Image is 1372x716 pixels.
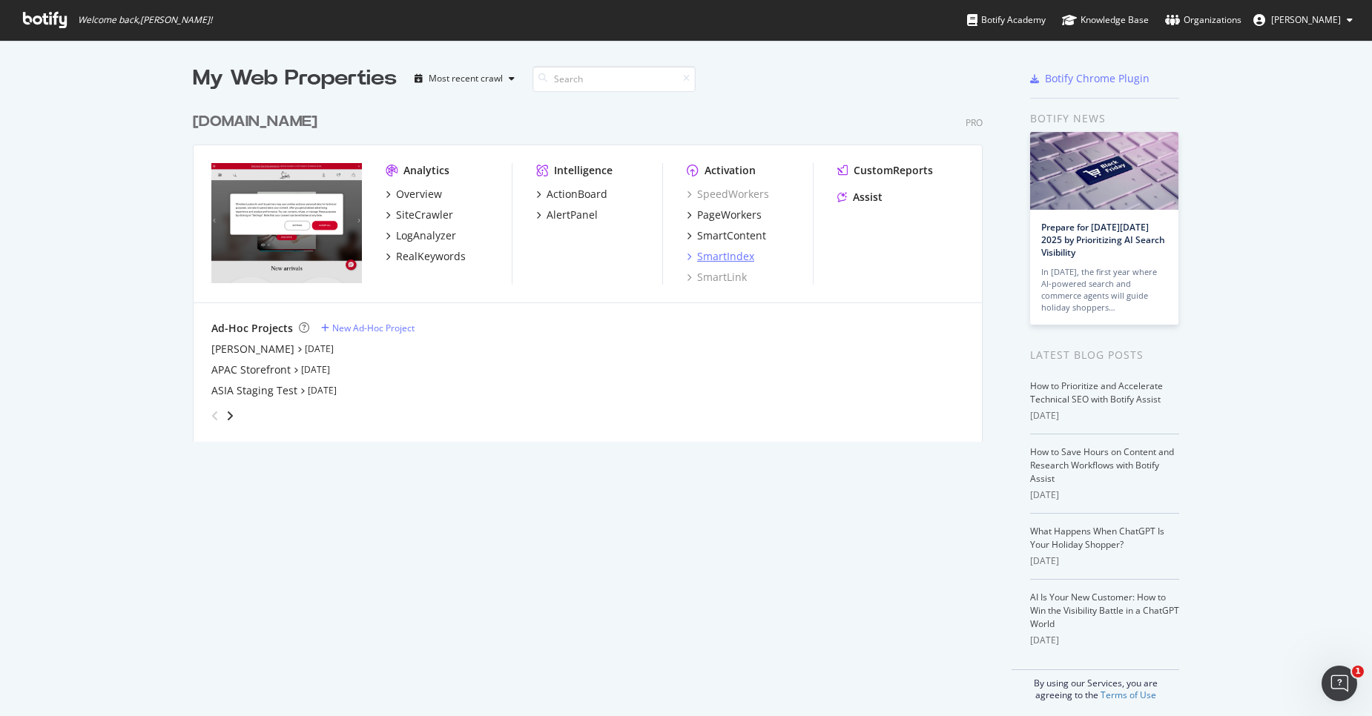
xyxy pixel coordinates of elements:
a: Assist [837,190,883,205]
div: Most recent crawl [429,74,503,83]
div: In [DATE], the first year where AI-powered search and commerce agents will guide holiday shoppers… [1041,266,1167,314]
div: Analytics [403,163,449,178]
a: [DATE] [308,384,337,397]
div: [DATE] [1030,634,1179,647]
div: LogAnalyzer [396,228,456,243]
img: www.christianlouboutin.com [211,163,362,283]
div: PageWorkers [697,208,762,222]
div: New Ad-Hoc Project [332,322,415,334]
a: SpeedWorkers [687,187,769,202]
div: SiteCrawler [396,208,453,222]
div: Latest Blog Posts [1030,347,1179,363]
button: [PERSON_NAME] [1241,8,1365,32]
span: Welcome back, [PERSON_NAME] ! [78,14,212,26]
a: LogAnalyzer [386,228,456,243]
div: Overview [396,187,442,202]
div: Knowledge Base [1062,13,1149,27]
a: New Ad-Hoc Project [321,322,415,334]
button: Most recent crawl [409,67,521,90]
a: SmartContent [687,228,766,243]
div: angle-right [225,408,235,423]
a: How to Prioritize and Accelerate Technical SEO with Botify Assist [1030,379,1163,405]
div: grid [193,93,995,442]
div: [DATE] [1030,554,1179,568]
div: Botify Chrome Plugin [1045,71,1150,86]
div: [DOMAIN_NAME] [193,111,317,133]
a: APAC Storefront [211,362,291,377]
div: angle-left [205,404,225,428]
a: [DATE] [301,363,330,376]
a: What Happens When ChatGPT Is Your Holiday Shopper? [1030,525,1164,551]
img: Prepare for Black Friday 2025 by Prioritizing AI Search Visibility [1030,132,1178,210]
div: SmartContent [697,228,766,243]
a: CustomReports [837,163,933,178]
div: My Web Properties [193,64,397,93]
div: Intelligence [554,163,613,178]
div: [DATE] [1030,488,1179,502]
div: Ad-Hoc Projects [211,321,293,336]
a: Terms of Use [1101,689,1156,701]
div: AlertPanel [547,208,598,222]
a: [DATE] [305,342,334,355]
span: 1 [1352,666,1364,677]
div: Pro [966,116,983,129]
div: ActionBoard [547,187,607,202]
div: [DATE] [1030,409,1179,422]
div: CustomReports [854,163,933,178]
a: PageWorkers [687,208,762,222]
input: Search [532,66,696,92]
a: AlertPanel [536,208,598,222]
div: RealKeywords [396,249,466,264]
iframe: Intercom live chat [1322,666,1357,701]
div: Assist [853,190,883,205]
a: Botify Chrome Plugin [1030,71,1150,86]
a: [DOMAIN_NAME] [193,111,323,133]
a: [PERSON_NAME] [211,342,294,357]
a: SiteCrawler [386,208,453,222]
a: ActionBoard [536,187,607,202]
a: How to Save Hours on Content and Research Workflows with Botify Assist [1030,445,1174,485]
a: SmartLink [687,270,747,285]
div: By using our Services, you are agreeing to the [1012,669,1179,701]
a: RealKeywords [386,249,466,264]
div: Organizations [1165,13,1241,27]
span: Sabrina Vi Van [1271,13,1341,26]
a: ASIA Staging Test [211,383,297,398]
a: Prepare for [DATE][DATE] 2025 by Prioritizing AI Search Visibility [1041,221,1165,259]
div: Botify Academy [967,13,1046,27]
div: Botify news [1030,110,1179,127]
a: SmartIndex [687,249,754,264]
div: SmartIndex [697,249,754,264]
a: AI Is Your New Customer: How to Win the Visibility Battle in a ChatGPT World [1030,591,1179,630]
a: Overview [386,187,442,202]
div: Activation [705,163,756,178]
